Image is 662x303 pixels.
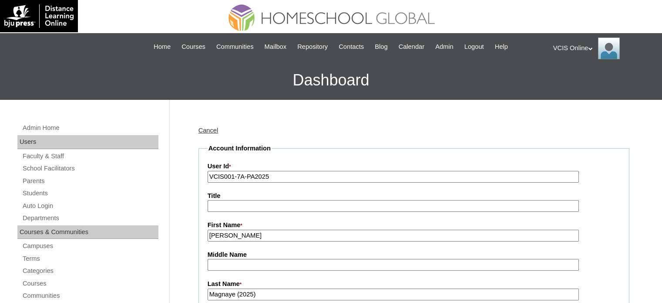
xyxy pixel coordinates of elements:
span: Home [154,42,171,52]
span: Calendar [399,42,424,52]
span: Communities [216,42,254,52]
div: VCIS Online [553,37,653,59]
a: Campuses [22,241,158,252]
span: Repository [297,42,328,52]
div: Users [17,135,158,149]
h3: Dashboard [4,61,658,100]
a: Communities [212,42,258,52]
a: School Facilitators [22,163,158,174]
a: Departments [22,213,158,224]
label: Title [208,191,620,201]
a: Communities [22,290,158,301]
label: Last Name [208,279,620,289]
a: Home [149,42,175,52]
span: Contacts [339,42,364,52]
a: Parents [22,176,158,187]
div: Courses & Communities [17,225,158,239]
a: Courses [177,42,210,52]
legend: Account Information [208,144,272,153]
span: Help [495,42,508,52]
span: Blog [375,42,387,52]
a: Admin [431,42,458,52]
label: First Name [208,221,620,230]
a: Students [22,188,158,199]
a: Blog [370,42,392,52]
a: Logout [460,42,488,52]
a: Calendar [394,42,429,52]
a: Mailbox [260,42,291,52]
span: Logout [464,42,484,52]
a: Admin Home [22,123,158,133]
a: Courses [22,278,158,289]
a: Repository [293,42,332,52]
a: Categories [22,266,158,276]
a: Auto Login [22,201,158,211]
img: logo-white.png [4,4,74,28]
span: Courses [181,42,205,52]
label: User Id [208,162,620,171]
a: Terms [22,253,158,264]
img: VCIS Online Admin [598,37,620,59]
a: Cancel [198,127,218,134]
label: Middle Name [208,250,620,259]
a: Faculty & Staff [22,151,158,162]
a: Contacts [334,42,368,52]
span: Mailbox [265,42,287,52]
span: Admin [435,42,454,52]
a: Help [491,42,512,52]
